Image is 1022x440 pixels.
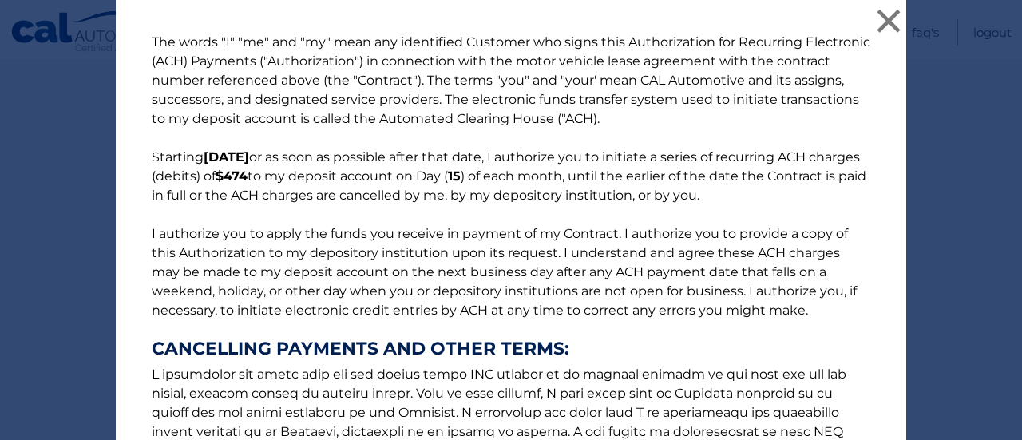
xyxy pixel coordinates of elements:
b: $474 [216,168,248,184]
b: 15 [448,168,461,184]
strong: CANCELLING PAYMENTS AND OTHER TERMS: [152,339,870,359]
button: × [873,5,905,37]
b: [DATE] [204,149,249,165]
